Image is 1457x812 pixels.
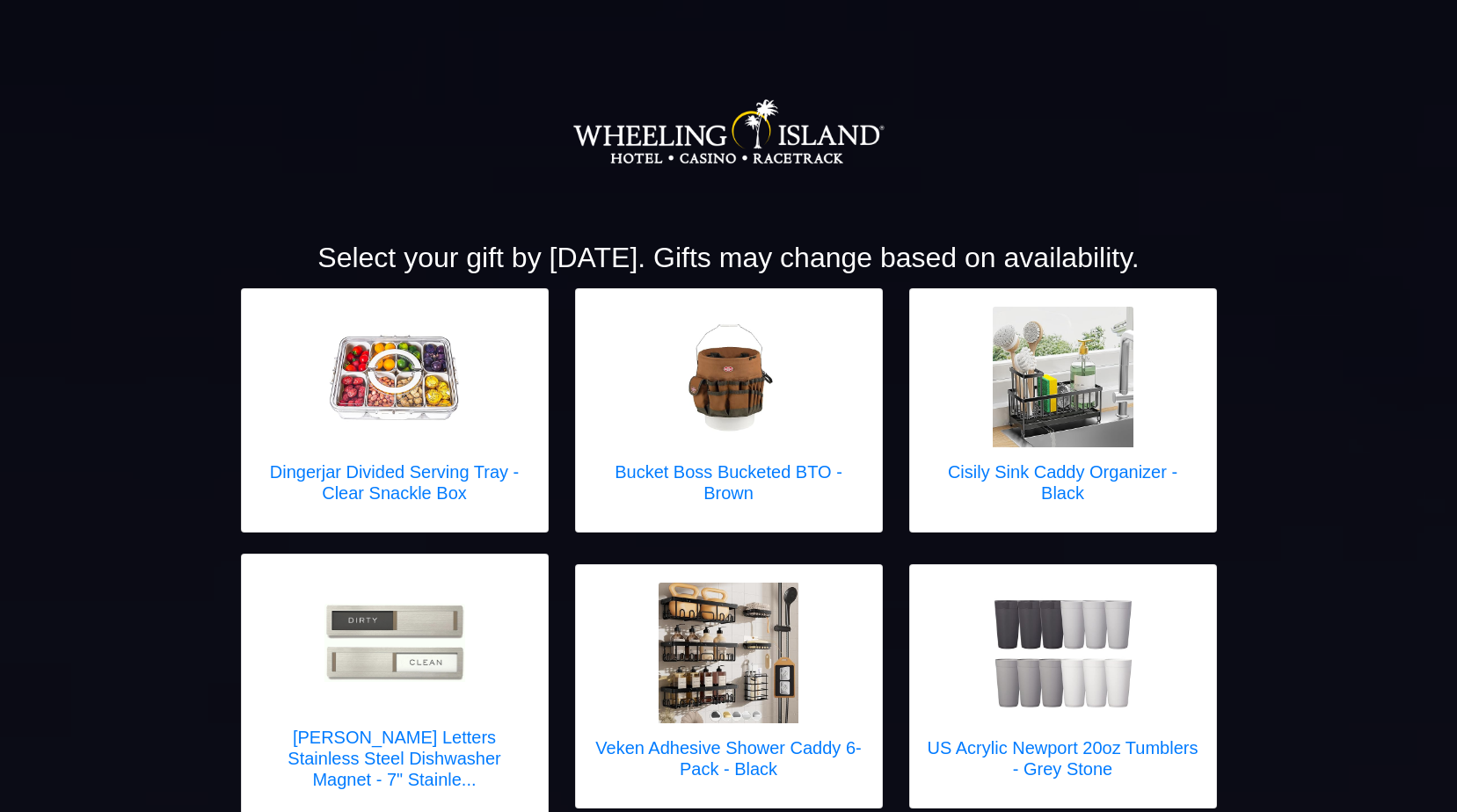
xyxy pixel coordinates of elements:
a: Kubik Letters Stainless Steel Dishwasher Magnet - 7" Stainless [PERSON_NAME] Letters Stainless St... [259,572,530,801]
h5: Bucket Boss Bucketed BTO - Brown [594,461,864,504]
a: Bucket Boss Bucketed BTO - Brown Bucket Boss Bucketed BTO - Brown [594,307,864,514]
a: Veken Adhesive Shower Caddy 6-Pack - Black Veken Adhesive Shower Caddy 6-Pack - Black [594,583,864,790]
h5: US Acrylic Newport 20oz Tumblers - Grey Stone [928,737,1198,779]
img: Kubik Letters Stainless Steel Dishwasher Magnet - 7" Stainless [324,604,465,683]
img: US Acrylic Newport 20oz Tumblers - Grey Stone [993,583,1133,723]
h5: Cisily Sink Caddy Organizer - Black [928,461,1198,504]
h5: Dingerjar Divided Serving Tray - Clear Snackle Box [259,461,530,504]
a: Cisily Sink Caddy Organizer - Black Cisily Sink Caddy Organizer - Black [928,307,1198,514]
img: Bucket Boss Bucketed BTO - Brown [659,307,799,447]
h5: [PERSON_NAME] Letters Stainless Steel Dishwasher Magnet - 7" Stainle... [259,727,530,790]
img: Dingerjar Divided Serving Tray - Clear Snackle Box [324,307,465,447]
h5: Veken Adhesive Shower Caddy 6-Pack - Black [594,737,864,779]
img: Logo [572,44,885,220]
h2: Select your gift by [DATE]. Gifts may change based on availability. [241,241,1217,274]
img: Veken Adhesive Shower Caddy 6-Pack - Black [659,583,799,723]
a: US Acrylic Newport 20oz Tumblers - Grey Stone US Acrylic Newport 20oz Tumblers - Grey Stone [928,583,1198,790]
img: Cisily Sink Caddy Organizer - Black [993,307,1133,447]
a: Dingerjar Divided Serving Tray - Clear Snackle Box Dingerjar Divided Serving Tray - Clear Snackle... [259,307,530,514]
